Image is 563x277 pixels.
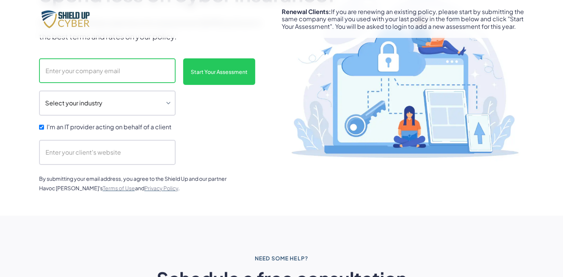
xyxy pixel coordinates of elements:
form: scanform [39,58,267,165]
a: Privacy Policy [144,185,178,191]
div: If you are renewing an existing policy, please start by submitting the same company email you use... [282,8,524,30]
div: By submitting your email address, you agree to the Shield Up and our partner Havoc [PERSON_NAME]'... [39,174,236,193]
input: Start Your Assessment [183,58,255,85]
a: Terms of Use [103,185,135,191]
input: Enter your company email [39,58,176,83]
input: Enter your client's website [39,140,176,165]
div: Need some help? [255,254,308,263]
img: Shield Up Cyber Logo [39,8,96,30]
strong: Renewal Clients: [282,8,331,16]
span: I'm an IT provider acting on behalf of a client [47,123,171,130]
input: I'm an IT provider acting on behalf of a client [39,125,44,130]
